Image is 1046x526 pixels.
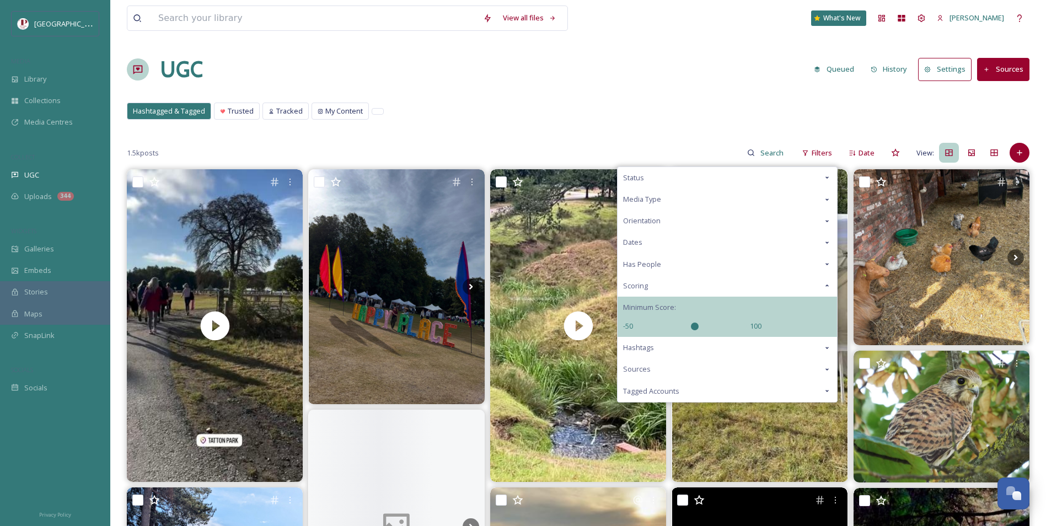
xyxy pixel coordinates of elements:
[127,169,303,482] video: Day 1 at the Happy Place Festival was certainly inspiring and productive. Listening to live podca...
[39,507,71,520] a: Privacy Policy
[133,106,205,116] span: Hashtagged & Tagged
[309,169,485,404] img: Great day at Fearne Cottons Happy Place Festival. happyplaceofficial Lovely vibes and people, awa...
[623,194,661,205] span: Media Type
[24,95,61,106] span: Collections
[623,216,661,226] span: Orientation
[623,281,648,291] span: Scoring
[811,10,866,26] a: What's New
[24,74,46,84] span: Library
[918,58,972,80] button: Settings
[808,58,860,80] button: Queued
[977,58,1029,80] button: Sources
[127,169,303,482] img: thumbnail
[755,142,791,164] input: Search
[623,386,679,396] span: Tagged Accounts
[228,106,254,116] span: Trusted
[24,191,52,202] span: Uploads
[623,237,642,248] span: Dates
[490,169,666,482] video: #tattonpark #britishholiday #knutsford
[11,153,35,161] span: COLLECT
[750,321,761,331] span: 100
[623,321,633,331] span: -50
[812,148,832,158] span: Filters
[24,330,55,341] span: SnapLink
[153,6,478,30] input: Search your library
[160,53,203,86] a: UGC
[11,366,33,374] span: SOCIALS
[865,58,919,80] a: History
[11,57,30,65] span: MEDIA
[950,13,1004,23] span: [PERSON_NAME]
[931,7,1010,29] a: [PERSON_NAME]
[916,148,934,158] span: View:
[127,148,159,158] span: 1.5k posts
[854,351,1029,482] img: Yesterday I went to Tatton Park and this was the highlight of the day. This kestrel was on the gr...
[623,173,644,183] span: Status
[39,511,71,518] span: Privacy Policy
[490,169,666,482] img: thumbnail
[57,192,74,201] div: 344
[918,58,977,80] a: Settings
[18,18,29,29] img: download%20(5).png
[24,244,54,254] span: Galleries
[24,287,48,297] span: Stories
[623,302,676,313] span: Minimum Score:
[24,170,39,180] span: UGC
[11,227,36,235] span: WIDGETS
[34,18,104,29] span: [GEOGRAPHIC_DATA]
[997,477,1029,509] button: Open Chat
[276,106,303,116] span: Tracked
[854,169,1029,345] img: #tattonparkfarm #tattonpark
[808,58,865,80] a: Queued
[623,342,654,353] span: Hashtags
[865,58,913,80] button: History
[24,309,42,319] span: Maps
[497,7,562,29] a: View all files
[24,117,73,127] span: Media Centres
[24,383,47,393] span: Socials
[325,106,363,116] span: My Content
[623,259,661,270] span: Has People
[859,148,875,158] span: Date
[623,364,651,374] span: Sources
[24,265,51,276] span: Embeds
